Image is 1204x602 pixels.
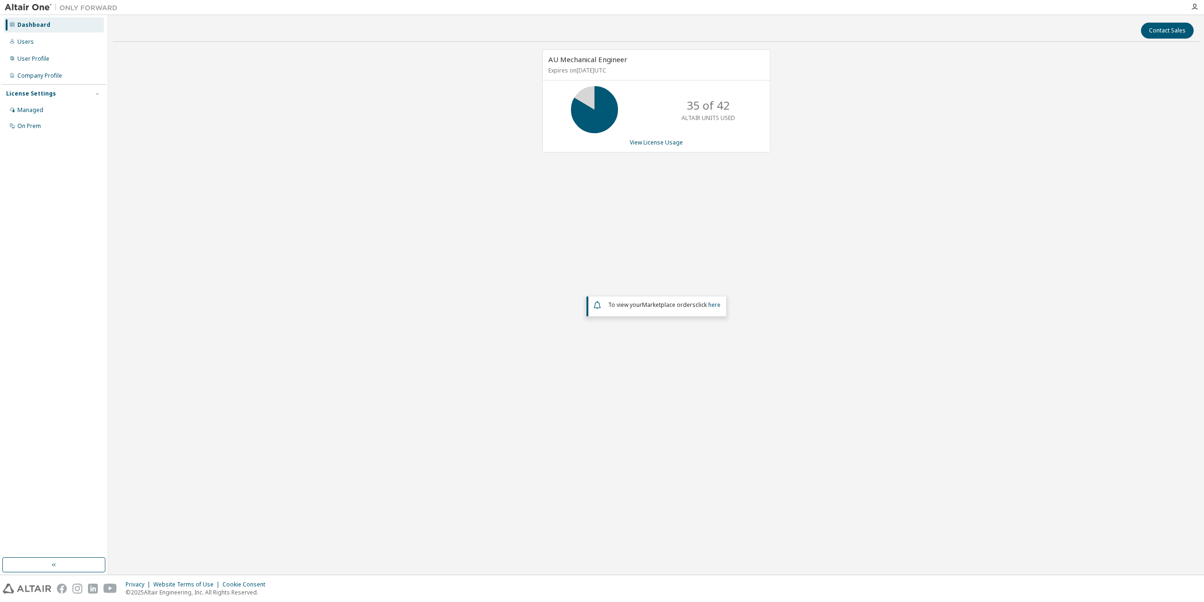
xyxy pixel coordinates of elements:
[222,581,271,588] div: Cookie Consent
[548,55,627,64] span: AU Mechanical Engineer
[88,584,98,594] img: linkedin.svg
[17,21,50,29] div: Dashboard
[608,301,721,309] span: To view your click
[687,97,730,113] p: 35 of 42
[681,114,735,122] p: ALTAIR UNITS USED
[17,106,43,114] div: Managed
[126,588,271,596] p: © 2025 Altair Engineering, Inc. All Rights Reserved.
[1141,23,1194,39] button: Contact Sales
[17,38,34,46] div: Users
[6,90,56,97] div: License Settings
[630,138,683,146] a: View License Usage
[17,72,62,80] div: Company Profile
[5,3,122,12] img: Altair One
[126,581,153,588] div: Privacy
[17,122,41,130] div: On Prem
[57,584,67,594] img: facebook.svg
[17,55,49,63] div: User Profile
[103,584,117,594] img: youtube.svg
[548,66,762,74] p: Expires on [DATE] UTC
[72,584,82,594] img: instagram.svg
[642,301,696,309] em: Marketplace orders
[153,581,222,588] div: Website Terms of Use
[708,301,721,309] a: here
[3,584,51,594] img: altair_logo.svg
